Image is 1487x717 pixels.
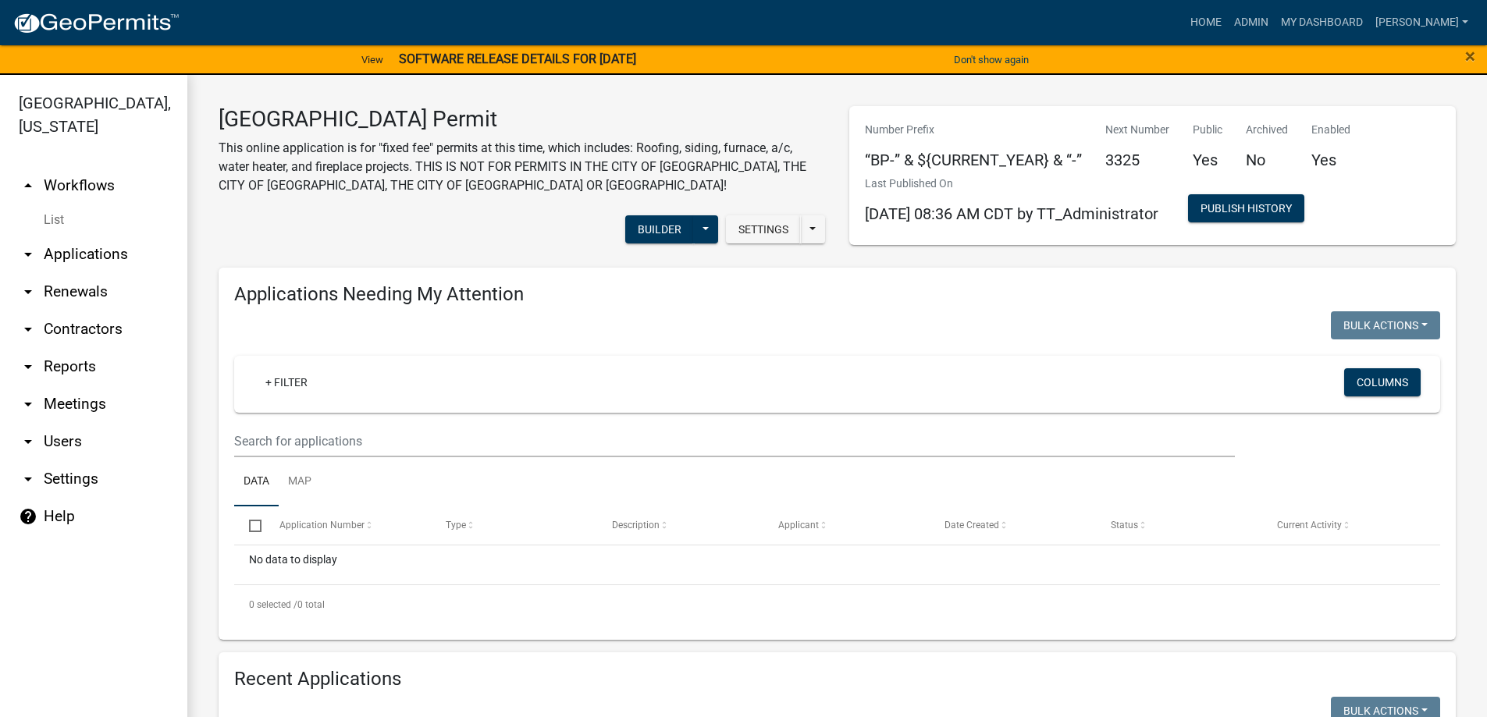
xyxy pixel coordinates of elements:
button: Close [1465,47,1475,66]
i: arrow_drop_down [19,357,37,376]
span: Current Activity [1277,520,1342,531]
i: arrow_drop_down [19,470,37,488]
i: arrow_drop_up [19,176,37,195]
span: Date Created [944,520,999,531]
h3: [GEOGRAPHIC_DATA] Permit [219,106,826,133]
datatable-header-cell: Applicant [763,506,930,544]
i: arrow_drop_down [19,245,37,264]
p: Public [1193,122,1222,138]
h5: 3325 [1105,151,1169,169]
a: My Dashboard [1275,8,1369,37]
datatable-header-cell: Application Number [264,506,430,544]
a: [PERSON_NAME] [1369,8,1475,37]
span: × [1465,45,1475,67]
div: 0 total [234,585,1440,624]
i: arrow_drop_down [19,282,37,301]
p: Archived [1246,122,1288,138]
span: Application Number [279,520,365,531]
span: 0 selected / [249,599,297,610]
h4: Applications Needing My Attention [234,283,1440,306]
datatable-header-cell: Description [597,506,763,544]
h5: “BP-” & ${CURRENT_YEAR} & “-” [865,151,1082,169]
datatable-header-cell: Type [430,506,596,544]
button: Columns [1344,368,1421,396]
a: Map [279,457,321,507]
span: Applicant [778,520,819,531]
i: arrow_drop_down [19,432,37,451]
span: Description [612,520,660,531]
a: Admin [1228,8,1275,37]
i: arrow_drop_down [19,320,37,339]
p: This online application is for "fixed fee" permits at this time, which includes: Roofing, siding,... [219,139,826,195]
p: Enabled [1311,122,1350,138]
div: No data to display [234,545,1440,584]
button: Settings [726,215,801,243]
a: + Filter [253,368,320,396]
p: Number Prefix [865,122,1082,138]
button: Builder [625,215,694,243]
datatable-header-cell: Select [234,506,264,544]
wm-modal-confirm: Workflow Publish History [1188,203,1304,215]
span: Status [1111,520,1138,531]
button: Don't show again [948,47,1035,73]
button: Bulk Actions [1331,311,1440,339]
p: Last Published On [865,176,1158,192]
datatable-header-cell: Status [1096,506,1262,544]
i: help [19,507,37,526]
a: View [355,47,390,73]
h5: No [1246,151,1288,169]
h5: Yes [1311,151,1350,169]
a: Data [234,457,279,507]
input: Search for applications [234,425,1235,457]
h5: Yes [1193,151,1222,169]
datatable-header-cell: Date Created [930,506,1096,544]
strong: SOFTWARE RELEASE DETAILS FOR [DATE] [399,51,636,66]
h4: Recent Applications [234,668,1440,690]
a: Home [1184,8,1228,37]
i: arrow_drop_down [19,395,37,414]
span: [DATE] 08:36 AM CDT by TT_Administrator [865,204,1158,223]
p: Next Number [1105,122,1169,138]
button: Publish History [1188,194,1304,222]
datatable-header-cell: Current Activity [1262,506,1428,544]
span: Type [446,520,466,531]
